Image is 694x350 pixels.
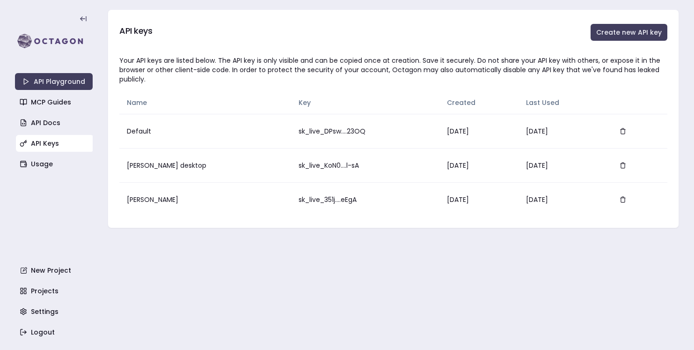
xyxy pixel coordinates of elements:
[439,182,519,216] td: [DATE]
[16,303,94,320] a: Settings
[119,114,291,148] td: Default
[16,283,94,299] a: Projects
[439,91,519,114] th: Created
[119,24,152,37] h3: API keys
[16,324,94,341] a: Logout
[291,182,440,216] td: sk_live_351j....eEgA
[519,114,606,148] td: [DATE]
[15,32,93,51] img: logo-rect-yK7x_WSZ.svg
[16,135,94,152] a: API Keys
[439,148,519,182] td: [DATE]
[519,182,606,216] td: [DATE]
[119,182,291,216] td: [PERSON_NAME]
[119,91,291,114] th: Name
[291,91,440,114] th: Key
[16,156,94,172] a: Usage
[519,91,606,114] th: Last Used
[119,56,667,84] div: Your API keys are listed below. The API key is only visible and can be copied once at creation. S...
[119,148,291,182] td: [PERSON_NAME] desktop
[519,148,606,182] td: [DATE]
[591,24,667,41] button: Create new API key
[16,94,94,111] a: MCP Guides
[16,114,94,131] a: API Docs
[291,114,440,148] td: sk_live_DPsw....23OQ
[439,114,519,148] td: [DATE]
[16,262,94,279] a: New Project
[15,73,93,90] a: API Playground
[291,148,440,182] td: sk_live_KoN0....l-sA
